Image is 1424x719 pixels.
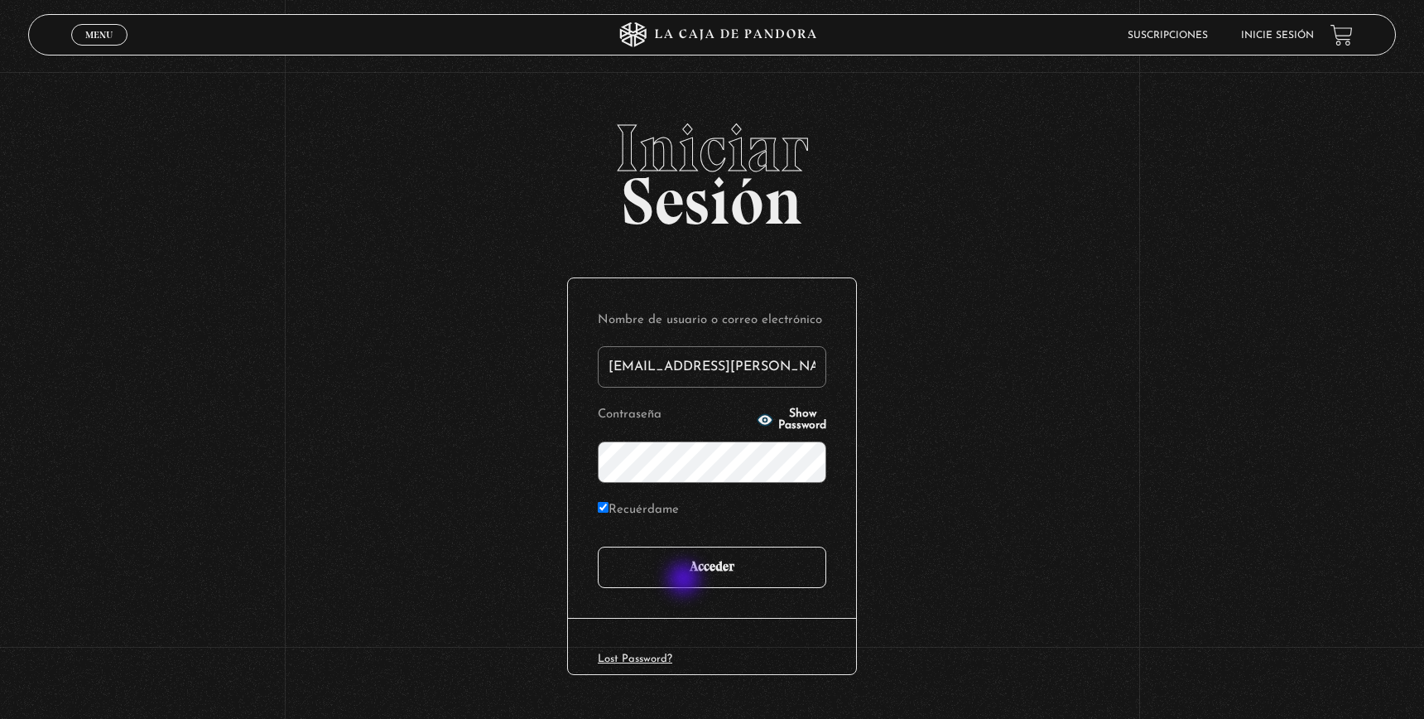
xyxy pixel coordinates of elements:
[1330,24,1353,46] a: View your shopping cart
[1128,31,1208,41] a: Suscripciones
[598,502,609,513] input: Recuérdame
[85,30,113,40] span: Menu
[598,654,672,664] a: Lost Password?
[598,403,752,428] label: Contraseña
[80,44,119,55] span: Cerrar
[598,308,826,334] label: Nombre de usuario o correo electrónico
[28,115,1395,221] h2: Sesión
[598,498,679,524] label: Recuérdame
[1241,31,1314,41] a: Inicie sesión
[28,115,1395,181] span: Iniciar
[598,547,826,588] input: Acceder
[778,408,826,432] span: Show Password
[757,408,826,432] button: Show Password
